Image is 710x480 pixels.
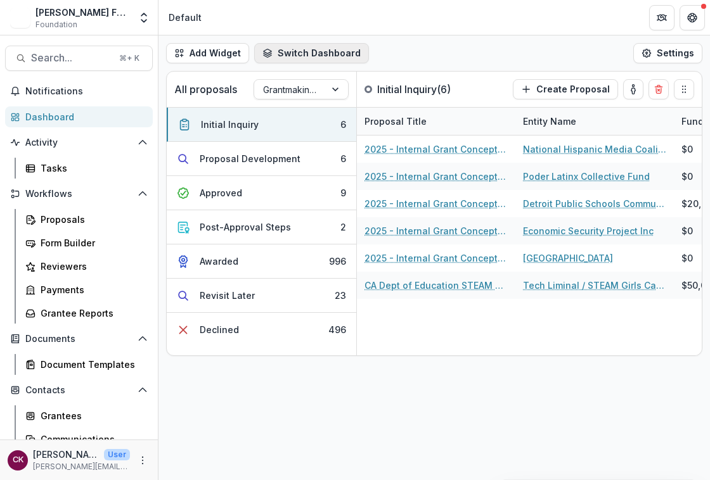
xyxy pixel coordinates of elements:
div: Proposal Title [357,115,434,128]
span: Foundation [35,19,77,30]
div: 2 [340,220,346,234]
button: Revisit Later23 [167,279,356,313]
button: Get Help [680,5,705,30]
div: 9 [340,186,346,199]
div: Initial Inquiry [201,118,259,131]
div: Declined [200,323,239,336]
div: Default [169,11,202,24]
p: Initial Inquiry ( 6 ) [377,82,472,97]
div: Collins Kipkemboi [13,456,23,464]
div: Proposal Title [357,108,515,135]
a: Reviewers [20,256,153,277]
div: Entity Name [515,108,674,135]
a: Economic Security Project Inc [523,224,654,237]
a: Detroit Public Schools Community District [523,197,666,210]
a: 2025 - Internal Grant Concept Form [365,197,508,210]
a: 2025 - Internal Grant Concept Form [365,224,508,237]
div: $0 [681,251,693,265]
button: Partners [649,5,674,30]
button: Drag [674,79,694,99]
span: Activity [25,137,132,148]
div: Proposal Development [200,152,300,165]
a: Tech Liminal / STEAM Girls Camp [523,279,666,292]
button: Delete card [649,79,669,99]
a: Form Builder [20,232,153,253]
a: Proposals [20,209,153,230]
button: Switch Dashboard [254,43,369,63]
a: Communications [20,429,153,450]
div: 23 [335,289,346,302]
a: 2025 - Internal Grant Concept Form [365,251,508,265]
p: [PERSON_NAME][EMAIL_ADDRESS][DOMAIN_NAME] [33,461,130,472]
span: Search... [31,52,112,64]
a: Tasks [20,158,153,179]
div: Tasks [41,161,143,175]
button: Create Proposal [513,79,618,99]
div: Communications [41,433,143,446]
div: Entity Name [515,115,584,128]
button: Notifications [5,81,153,101]
span: Contacts [25,385,132,396]
p: User [104,449,130,460]
div: $0 [681,142,693,156]
button: Post-Approval Steps2 [167,210,356,244]
div: Awarded [200,255,238,268]
span: Notifications [25,86,148,97]
div: Payments [41,283,143,296]
button: Proposal Development6 [167,142,356,176]
span: Documents [25,334,132,344]
div: 496 [328,323,346,336]
button: Search... [5,46,153,71]
div: Dashboard [25,110,143,123]
div: Approved [200,186,242,199]
button: More [135,453,150,468]
span: Workflows [25,189,132,199]
a: National Hispanic Media Coalition [523,142,666,156]
a: Document Templates [20,354,153,375]
div: Post-Approval Steps [200,220,291,234]
button: toggle-assigned-to-me [623,79,643,99]
div: 6 [340,118,346,131]
div: Revisit Later [200,289,255,302]
div: 996 [329,255,346,268]
button: Open Workflows [5,184,153,204]
a: Payments [20,279,153,300]
a: Poder Latinx Collective Fund [523,170,650,183]
a: Grantee Reports [20,303,153,324]
div: ⌘ + K [117,51,142,65]
button: Open Contacts [5,380,153,400]
a: Dashboard [5,106,153,127]
div: Reviewers [41,260,143,273]
button: Awarded996 [167,244,356,279]
button: Open Activity [5,132,153,153]
a: [GEOGRAPHIC_DATA] [523,251,613,265]
button: Settings [633,43,702,63]
div: Grantee Reports [41,306,143,320]
button: Initial Inquiry6 [167,108,356,142]
img: Kapor Foundation [10,8,30,28]
div: Form Builder [41,236,143,249]
div: 6 [340,152,346,165]
div: Proposals [41,213,143,226]
button: Add Widget [166,43,249,63]
div: [PERSON_NAME] Foundation [35,6,130,19]
div: Document Templates [41,358,143,371]
button: Open entity switcher [135,5,153,30]
p: All proposals [174,82,237,97]
div: $0 [681,224,693,237]
button: Declined496 [167,313,356,346]
div: Grantees [41,409,143,422]
nav: breadcrumb [164,8,207,27]
p: [PERSON_NAME] Kipkemboi [33,448,99,461]
button: Open Documents [5,329,153,349]
a: 2025 - Internal Grant Concept Form [365,170,508,183]
a: CA Dept of Education STEAM grant [365,279,508,292]
button: Approved9 [167,176,356,210]
a: 2025 - Internal Grant Concept Form [365,142,508,156]
div: $0 [681,170,693,183]
a: Grantees [20,405,153,426]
